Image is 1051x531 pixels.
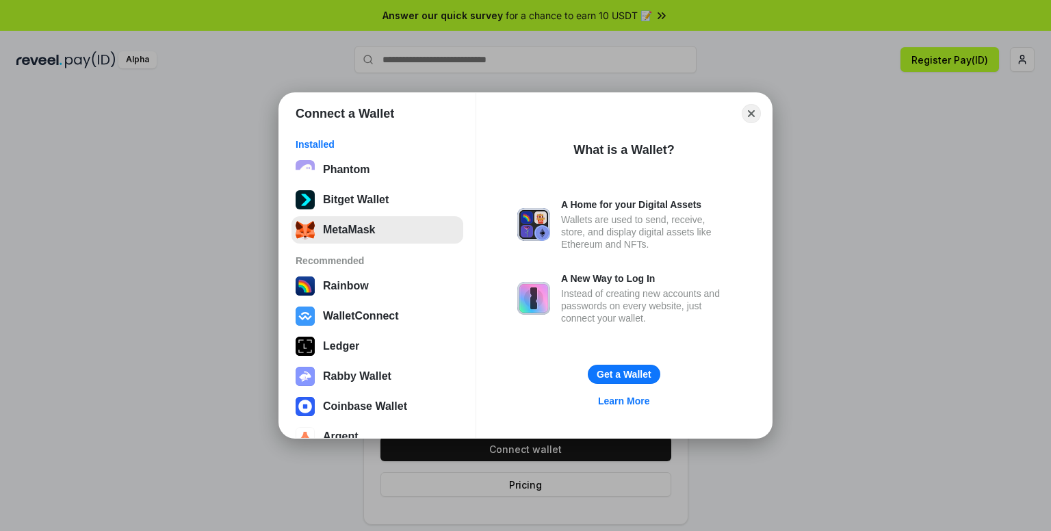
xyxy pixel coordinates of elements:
div: What is a Wallet? [573,142,674,158]
img: svg+xml,%3Csvg%20xmlns%3D%22http%3A%2F%2Fwww.w3.org%2F2000%2Fsvg%22%20fill%3D%22none%22%20viewBox... [517,282,550,315]
div: Rabby Wallet [323,370,391,383]
img: epq2vO3P5aLWl15yRS7Q49p1fHTx2Sgh99jU3kfXv7cnPATIVQHAx5oQs66JWv3SWEjHOsb3kKgmE5WNBxBId7C8gm8wEgOvz... [296,160,315,179]
div: Wallets are used to send, receive, store, and display digital assets like Ethereum and NFTs. [561,213,731,250]
button: Argent [291,423,463,450]
button: Bitget Wallet [291,186,463,213]
button: Ledger [291,333,463,360]
img: svg+xml,%3Csvg%20width%3D%2228%22%20height%3D%2228%22%20viewBox%3D%220%200%2028%2028%22%20fill%3D... [296,307,315,326]
img: svg+xml,%3Csvg%20width%3D%2228%22%20height%3D%2228%22%20viewBox%3D%220%200%2028%2028%22%20fill%3D... [296,427,315,446]
h1: Connect a Wallet [296,105,394,122]
div: Learn More [598,395,649,407]
button: Rainbow [291,272,463,300]
button: Rabby Wallet [291,363,463,390]
div: A Home for your Digital Assets [561,198,731,211]
img: svg+xml,%3Csvg%20xmlns%3D%22http%3A%2F%2Fwww.w3.org%2F2000%2Fsvg%22%20fill%3D%22none%22%20viewBox... [517,208,550,241]
div: WalletConnect [323,310,399,322]
button: MetaMask [291,216,463,244]
div: Recommended [296,255,459,267]
div: Coinbase Wallet [323,400,407,413]
button: Close [742,104,761,123]
div: Bitget Wallet [323,194,389,206]
div: Instead of creating new accounts and passwords on every website, just connect your wallet. [561,287,731,324]
div: Ledger [323,340,359,352]
div: A New Way to Log In [561,272,731,285]
button: Get a Wallet [588,365,660,384]
div: Argent [323,430,359,443]
img: svg+xml;base64,PHN2ZyB3aWR0aD0iMzUiIGhlaWdodD0iMzQiIHZpZXdCb3g9IjAgMCAzNSAzNCIgZmlsbD0ibm9uZSIgeG... [296,220,315,239]
img: svg+xml;base64,PHN2ZyB3aWR0aD0iNTEyIiBoZWlnaHQ9IjUxMiIgdmlld0JveD0iMCAwIDUxMiA1MTIiIGZpbGw9Im5vbm... [296,190,315,209]
button: Phantom [291,156,463,183]
img: svg+xml,%3Csvg%20xmlns%3D%22http%3A%2F%2Fwww.w3.org%2F2000%2Fsvg%22%20width%3D%2228%22%20height%3... [296,337,315,356]
div: Phantom [323,164,369,176]
div: Rainbow [323,280,369,292]
div: Installed [296,138,459,151]
div: Get a Wallet [597,368,651,380]
img: svg+xml,%3Csvg%20width%3D%22120%22%20height%3D%22120%22%20viewBox%3D%220%200%20120%20120%22%20fil... [296,276,315,296]
button: WalletConnect [291,302,463,330]
img: svg+xml,%3Csvg%20xmlns%3D%22http%3A%2F%2Fwww.w3.org%2F2000%2Fsvg%22%20fill%3D%22none%22%20viewBox... [296,367,315,386]
a: Learn More [590,392,658,410]
div: MetaMask [323,224,375,236]
button: Coinbase Wallet [291,393,463,420]
img: svg+xml,%3Csvg%20width%3D%2228%22%20height%3D%2228%22%20viewBox%3D%220%200%2028%2028%22%20fill%3D... [296,397,315,416]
